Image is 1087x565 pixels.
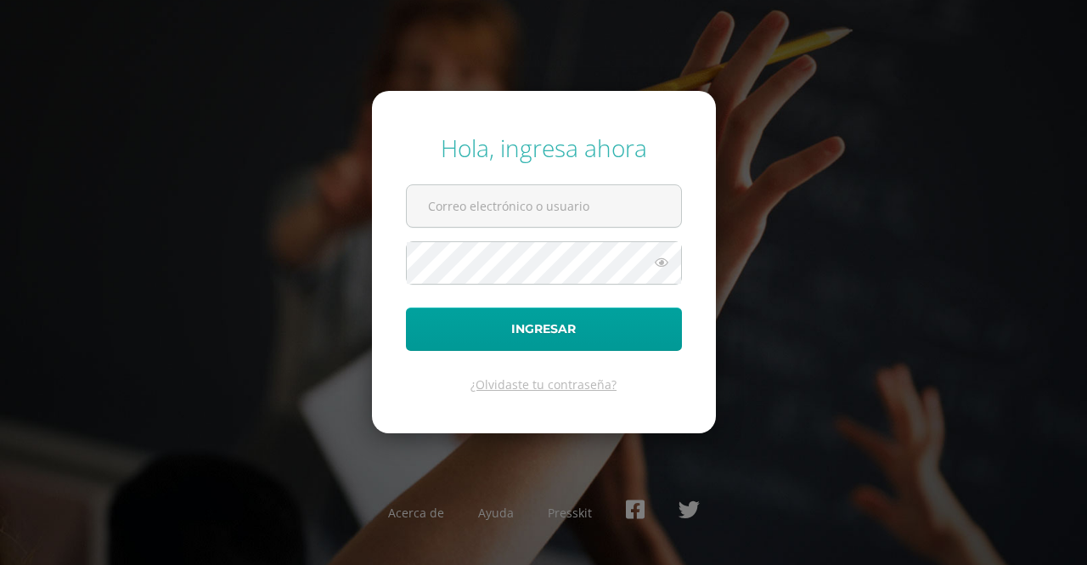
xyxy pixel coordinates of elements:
a: Ayuda [478,505,514,521]
button: Ingresar [406,308,682,351]
a: ¿Olvidaste tu contraseña? [470,376,617,393]
a: Acerca de [388,505,444,521]
div: Hola, ingresa ahora [406,132,682,164]
a: Presskit [548,505,592,521]
input: Correo electrónico o usuario [407,185,681,227]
